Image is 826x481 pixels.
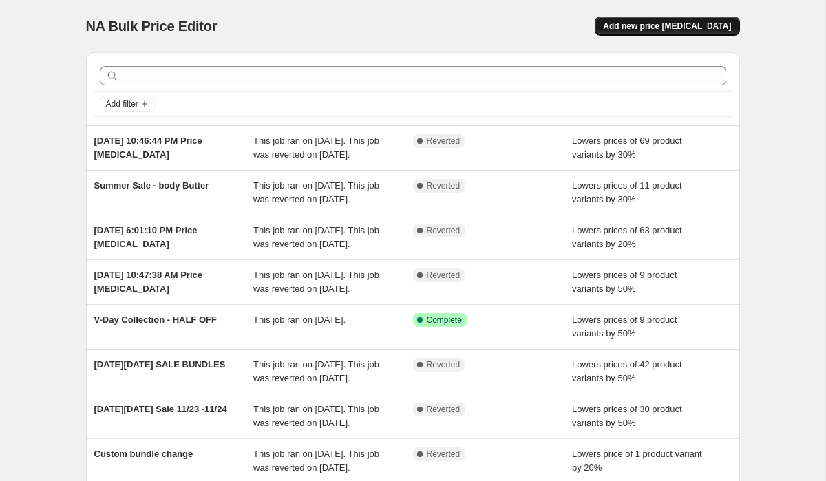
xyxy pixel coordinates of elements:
span: Reverted [427,225,460,236]
span: Reverted [427,136,460,147]
button: Add new price [MEDICAL_DATA] [595,17,739,36]
span: This job ran on [DATE]. This job was reverted on [DATE]. [253,270,379,294]
span: [DATE] 10:47:38 AM Price [MEDICAL_DATA] [94,270,203,294]
span: Complete [427,314,462,325]
span: Lowers prices of 69 product variants by 30% [572,136,682,160]
span: Lowers prices of 42 product variants by 50% [572,359,682,383]
span: Lowers prices of 30 product variants by 50% [572,404,682,428]
span: Lowers prices of 9 product variants by 50% [572,270,677,294]
span: [DATE] 10:46:44 PM Price [MEDICAL_DATA] [94,136,202,160]
span: Reverted [427,270,460,281]
span: Add new price [MEDICAL_DATA] [603,21,731,32]
span: This job ran on [DATE]. This job was reverted on [DATE]. [253,404,379,428]
span: Lowers prices of 63 product variants by 20% [572,225,682,249]
span: [DATE][DATE] Sale 11/23 -11/24 [94,404,227,414]
span: NA Bulk Price Editor [86,19,218,34]
span: This job ran on [DATE]. This job was reverted on [DATE]. [253,449,379,473]
span: This job ran on [DATE]. This job was reverted on [DATE]. [253,180,379,204]
span: [DATE][DATE] SALE BUNDLES [94,359,226,370]
span: Lowers prices of 9 product variants by 50% [572,314,677,339]
span: Reverted [427,404,460,415]
span: Reverted [427,180,460,191]
span: Custom bundle change [94,449,193,459]
span: Reverted [427,449,460,460]
span: Lowers prices of 11 product variants by 30% [572,180,682,204]
span: This job ran on [DATE]. [253,314,346,325]
span: Reverted [427,359,460,370]
span: Lowers price of 1 product variant by 20% [572,449,702,473]
span: This job ran on [DATE]. This job was reverted on [DATE]. [253,136,379,160]
span: Summer Sale - body Butter [94,180,209,191]
span: This job ran on [DATE]. This job was reverted on [DATE]. [253,359,379,383]
span: Add filter [106,98,138,109]
button: Add filter [100,96,155,112]
span: V-Day Collection - HALF OFF [94,314,217,325]
span: This job ran on [DATE]. This job was reverted on [DATE]. [253,225,379,249]
span: [DATE] 6:01:10 PM Price [MEDICAL_DATA] [94,225,198,249]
